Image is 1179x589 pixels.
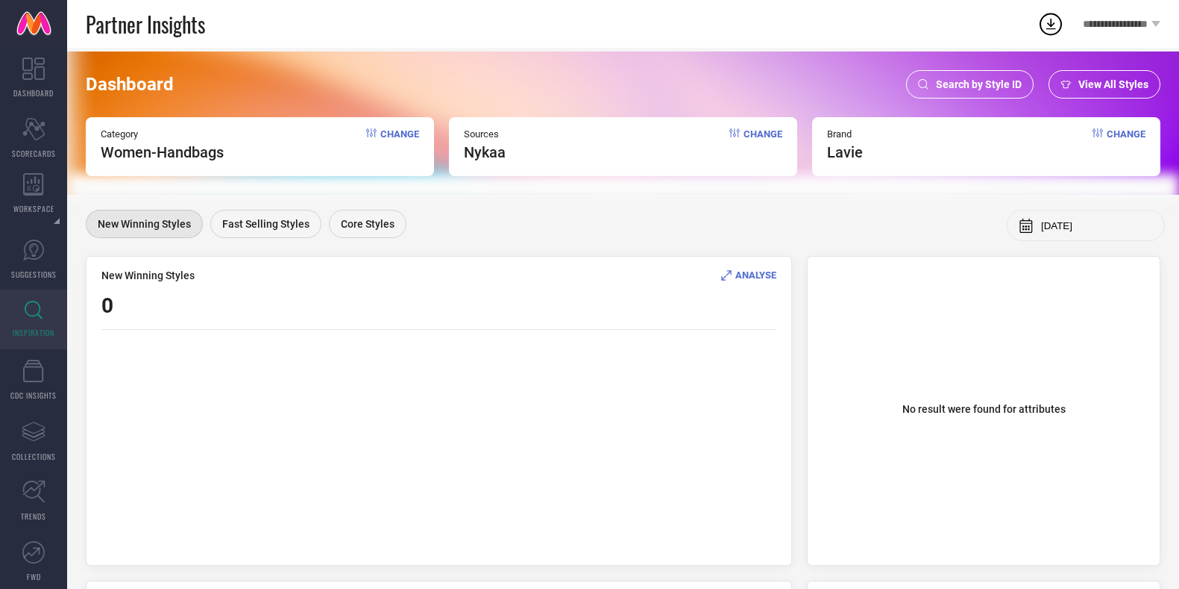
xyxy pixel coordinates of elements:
span: Brand [827,128,863,140]
span: TRENDS [21,511,46,522]
span: COLLECTIONS [12,451,56,462]
span: Dashboard [86,74,174,95]
span: SUGGESTIONS [11,269,57,280]
span: nykaa [464,143,506,161]
span: WORKSPACE [13,203,54,214]
span: 0 [101,293,113,318]
span: DASHBOARD [13,87,54,99]
span: Change [1107,128,1145,161]
div: Open download list [1037,10,1064,37]
span: Fast Selling Styles [222,218,309,230]
span: New Winning Styles [98,218,191,230]
span: Search by Style ID [936,78,1022,90]
span: FWD [27,571,41,582]
span: INSPIRATION [13,327,54,338]
span: New Winning Styles [101,269,195,281]
span: lavie [827,143,863,161]
span: Partner Insights [86,9,205,40]
span: Change [743,128,782,161]
span: Change [380,128,419,161]
span: SCORECARDS [12,148,56,159]
input: Select month [1041,220,1153,231]
div: Analyse [721,268,776,282]
span: ANALYSE [735,269,776,281]
span: CDC INSIGHTS [10,390,57,401]
span: No result were found for attributes [902,403,1066,415]
span: Category [101,128,224,140]
span: View All Styles [1078,78,1148,90]
span: Core Styles [341,218,394,230]
span: Sources [464,128,506,140]
span: Women-Handbags [101,143,224,161]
